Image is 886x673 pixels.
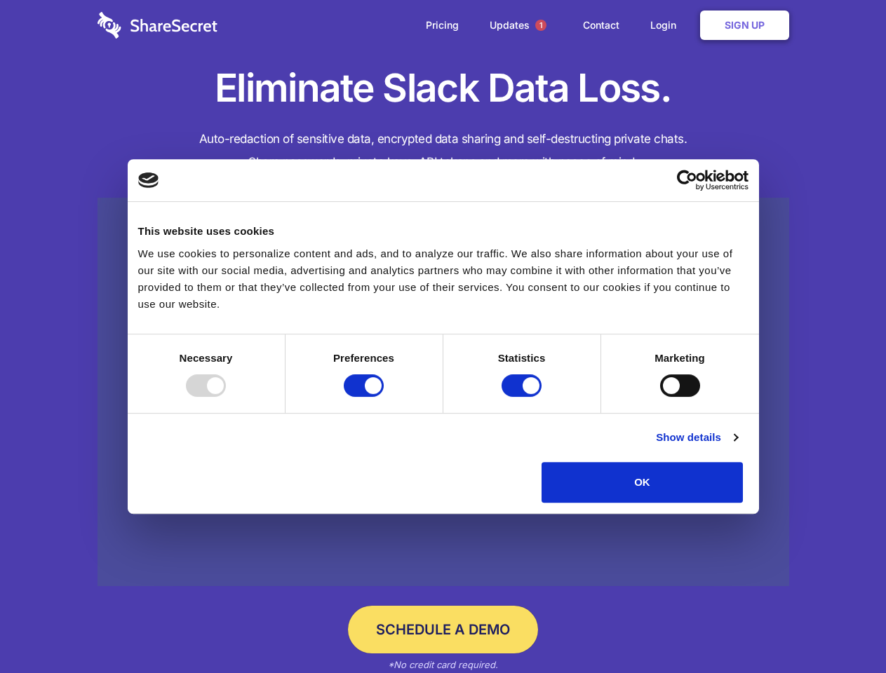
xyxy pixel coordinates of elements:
a: Wistia video thumbnail [98,198,789,587]
a: Usercentrics Cookiebot - opens in a new window [626,170,749,191]
a: Sign Up [700,11,789,40]
a: Pricing [412,4,473,47]
h4: Auto-redaction of sensitive data, encrypted data sharing and self-destructing private chats. Shar... [98,128,789,174]
strong: Statistics [498,352,546,364]
em: *No credit card required. [388,659,498,670]
div: We use cookies to personalize content and ads, and to analyze our traffic. We also share informat... [138,245,749,313]
h1: Eliminate Slack Data Loss. [98,63,789,114]
span: 1 [535,20,546,31]
strong: Preferences [333,352,394,364]
strong: Marketing [655,352,705,364]
a: Login [636,4,697,47]
a: Schedule a Demo [348,606,538,653]
a: Show details [656,429,737,446]
strong: Necessary [180,352,233,364]
img: logo [138,172,159,188]
a: Contact [569,4,633,47]
img: logo-wordmark-white-trans-d4663122ce5f474addd5e946df7df03e33cb6a1c49d2221995e7729f52c070b2.svg [98,12,217,39]
div: This website uses cookies [138,223,749,240]
button: OK [542,462,743,503]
